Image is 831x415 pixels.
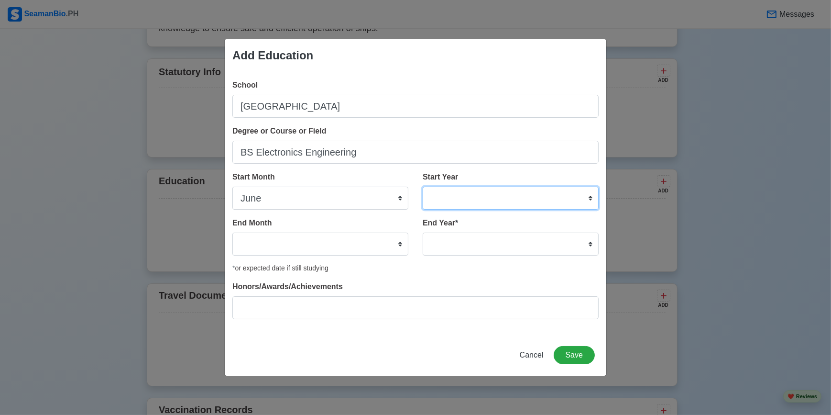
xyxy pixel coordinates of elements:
label: Start Month [232,171,275,183]
span: Honors/Awards/Achievements [232,282,343,291]
span: School [232,81,258,89]
span: Cancel [520,351,544,359]
span: Degree or Course or Field [232,127,327,135]
div: or expected date if still studying [232,263,599,273]
label: End Year [423,217,458,229]
div: Add Education [232,47,313,64]
label: Start Year [423,171,458,183]
input: Ex: BS in Marine Transportation [232,141,599,164]
button: Save [554,346,595,364]
label: End Month [232,217,272,229]
input: Ex: PMI Colleges Bohol [232,95,599,118]
button: Cancel [514,346,550,364]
